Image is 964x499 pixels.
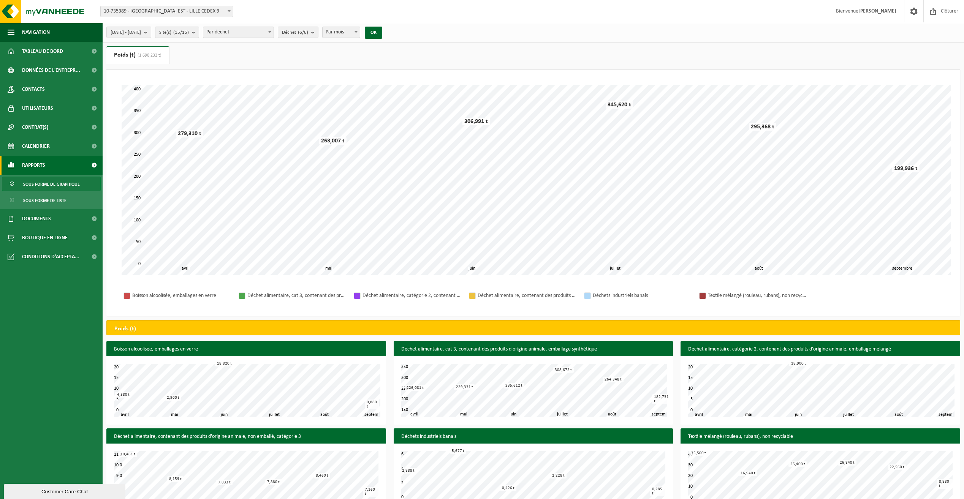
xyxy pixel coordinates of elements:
span: Sous forme de graphique [23,177,80,191]
span: Sous forme de liste [23,193,66,208]
span: Par mois [323,27,360,38]
span: Par déchet [203,27,274,38]
div: 263,007 t [319,137,347,145]
div: 2,900 t [165,395,181,401]
iframe: chat widget [4,482,127,499]
div: 8,159 t [167,476,184,482]
div: 18,820 t [215,361,234,366]
button: Déchet(6/6) [278,27,318,38]
count: (15/15) [173,30,189,35]
div: 2,888 t [400,468,416,474]
div: 295,368 t [749,123,776,131]
h3: Boisson alcoolisée, emballages en verre [106,341,386,358]
h3: Déchet alimentaire, cat 3, contenant des produits d'origine animale, emballage synthétique [394,341,673,358]
button: [DATE] - [DATE] [106,27,151,38]
div: 306,991 t [462,118,490,125]
div: 5,677 t [450,448,466,454]
strong: [PERSON_NAME] [858,8,896,14]
span: Calendrier [22,137,50,156]
div: 279,310 t [176,130,203,137]
button: Site(s)(15/15) [155,27,199,38]
count: (6/6) [298,30,308,35]
h3: Déchet alimentaire, catégorie 2, contenant des produits d'origine animale, emballage mélangé [681,341,960,358]
div: 0,426 t [500,485,516,491]
span: 10-735389 - SUEZ RV NORD EST - LILLE CEDEX 9 [100,6,233,17]
span: Tableau de bord [22,42,63,61]
span: [DATE] - [DATE] [111,27,141,38]
span: Conditions d'accepta... [22,247,79,266]
a: Sous forme de liste [2,193,101,207]
span: Contacts [22,80,45,99]
div: Déchet alimentaire, catégorie 2, contenant des produits d'origine animale, emballage mélangé [362,291,461,300]
div: 8,460 t [314,473,330,478]
div: 8,880 t [937,479,953,489]
div: 4,380 t [115,392,131,398]
div: Textile mélangé (rouleau, rubans), non recyclable [708,291,807,300]
div: 182,731 t [652,394,671,404]
div: 235,612 t [503,383,524,388]
span: Site(s) [159,27,189,38]
span: Données de l'entrepr... [22,61,80,80]
a: Sous forme de graphique [2,177,101,191]
div: 308,672 t [553,367,574,373]
div: 18,900 t [789,361,808,366]
div: 345,620 t [606,101,633,109]
div: 264,348 t [603,377,624,382]
span: Boutique en ligne [22,228,68,247]
h3: Déchet alimentaire, contenant des produits d'origine animale, non emballé, catégorie 3 [106,428,386,445]
span: Contrat(s) [22,118,48,137]
h3: Textile mélangé (rouleau, rubans), non recyclable [681,428,960,445]
h3: Déchets industriels banals [394,428,673,445]
div: 25,400 t [788,461,807,467]
span: (1 690,232 t) [136,53,161,58]
span: Documents [22,209,51,228]
div: 35,500 t [689,450,708,456]
div: Déchet alimentaire, cat 3, contenant des produits d'origine animale, emballage synthétique [247,291,346,300]
div: 7,160 t [363,487,378,497]
div: 7,880 t [265,479,282,485]
span: Par déchet [203,27,274,38]
span: Rapports [22,156,45,175]
div: 2,228 t [550,473,567,478]
div: Boisson alcoolisée, emballages en verre [132,291,231,300]
span: Navigation [22,23,50,42]
h2: Poids (t) [107,321,144,337]
div: 199,936 t [892,165,920,172]
div: 26,840 t [838,460,856,466]
span: 10-735389 - SUEZ RV NORD EST - LILLE CEDEX 9 [101,6,233,17]
span: Utilisateurs [22,99,53,118]
div: 0,880 t [365,400,379,409]
div: Déchets industriels banals [593,291,692,300]
div: 22,560 t [888,464,906,470]
div: 7,833 t [216,480,233,485]
span: Déchet [282,27,308,38]
div: 10,461 t [119,452,137,457]
div: 16,940 t [739,471,757,476]
div: 0,285 t [650,486,666,496]
div: 229,331 t [454,384,475,390]
button: OK [365,27,382,39]
div: 226,081 t [405,385,426,391]
div: Déchet alimentaire, contenant des produits d'origine animale, non emballé, catégorie 3 [478,291,576,300]
a: Poids (t) [106,46,169,64]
